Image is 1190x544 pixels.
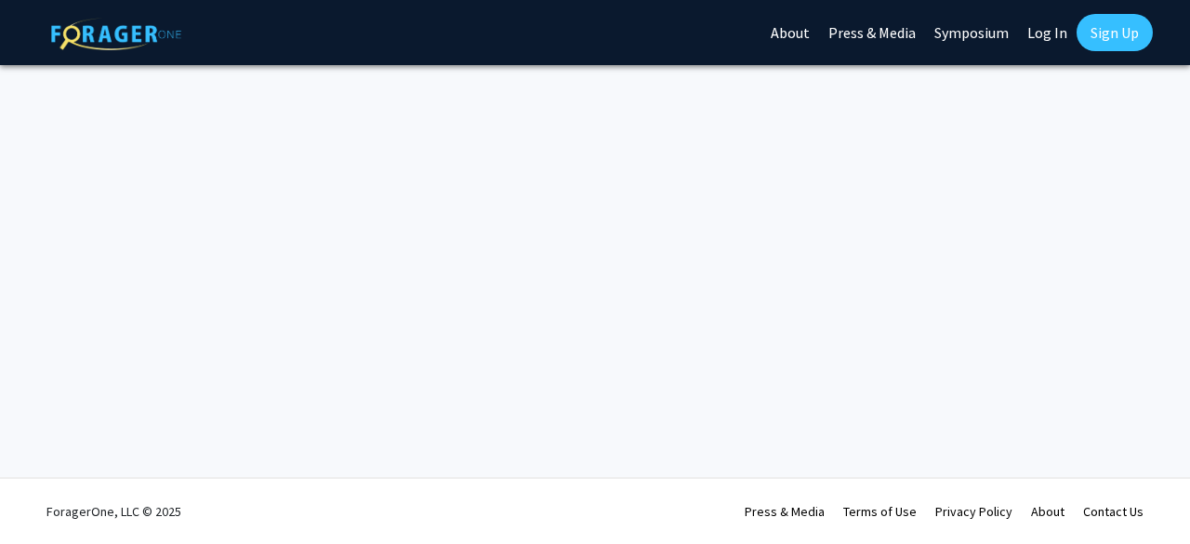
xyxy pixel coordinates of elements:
a: Press & Media [745,503,825,520]
a: Terms of Use [843,503,917,520]
a: Privacy Policy [935,503,1012,520]
a: Contact Us [1083,503,1144,520]
a: About [1031,503,1064,520]
img: ForagerOne Logo [51,18,181,50]
div: ForagerOne, LLC © 2025 [46,479,181,544]
a: Sign Up [1077,14,1153,51]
